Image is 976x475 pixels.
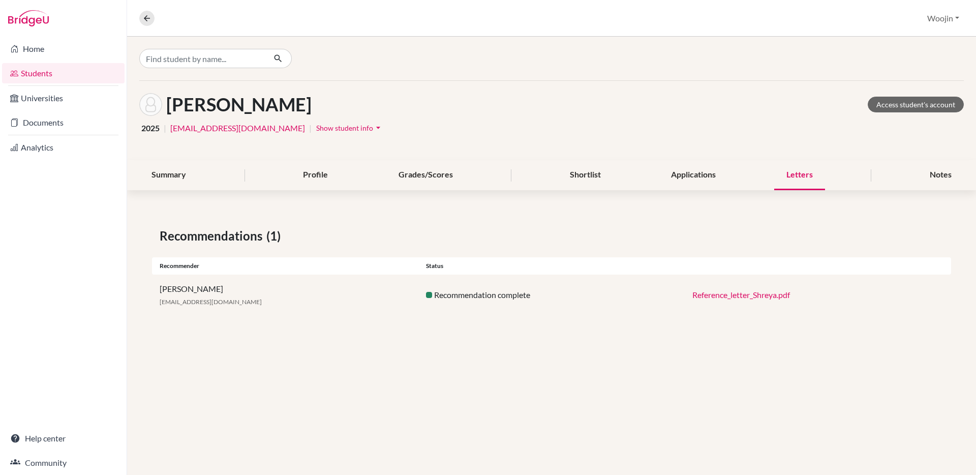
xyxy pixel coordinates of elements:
span: Show student info [316,124,373,132]
a: Help center [2,428,125,449]
a: Access student's account [868,97,964,112]
span: 2025 [141,122,160,134]
a: Documents [2,112,125,133]
div: Recommendation complete [418,289,685,301]
div: Summary [139,160,198,190]
a: Analytics [2,137,125,158]
a: [EMAIL_ADDRESS][DOMAIN_NAME] [170,122,305,134]
span: [EMAIL_ADDRESS][DOMAIN_NAME] [160,298,262,306]
div: [PERSON_NAME] [152,283,418,307]
button: Show student infoarrow_drop_down [316,120,384,136]
div: Applications [659,160,728,190]
div: Grades/Scores [386,160,465,190]
a: Home [2,39,125,59]
img: Bridge-U [8,10,49,26]
a: Community [2,453,125,473]
button: Woojin [923,9,964,28]
div: Profile [291,160,340,190]
div: Notes [918,160,964,190]
div: Recommender [152,261,418,271]
i: arrow_drop_down [373,123,383,133]
img: Shreya Charpe's avatar [139,93,162,116]
div: Status [418,261,685,271]
span: | [309,122,312,134]
a: Reference_letter_Shreya.pdf [692,290,790,300]
input: Find student by name... [139,49,265,68]
h1: [PERSON_NAME] [166,94,312,115]
a: Students [2,63,125,83]
span: | [164,122,166,134]
span: (1) [266,227,285,245]
a: Universities [2,88,125,108]
span: Recommendations [160,227,266,245]
div: Letters [774,160,825,190]
div: Shortlist [558,160,613,190]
